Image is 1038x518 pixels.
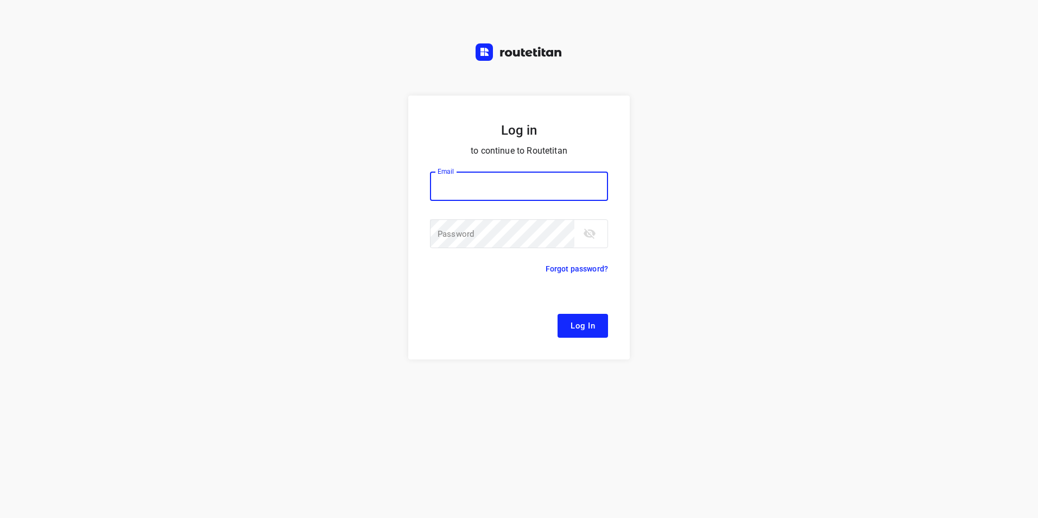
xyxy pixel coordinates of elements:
span: Log In [571,319,595,333]
p: to continue to Routetitan [430,143,608,159]
img: Routetitan [476,43,562,61]
button: toggle password visibility [579,223,600,244]
button: Log In [558,314,608,338]
h5: Log in [430,122,608,139]
p: Forgot password? [546,262,608,275]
